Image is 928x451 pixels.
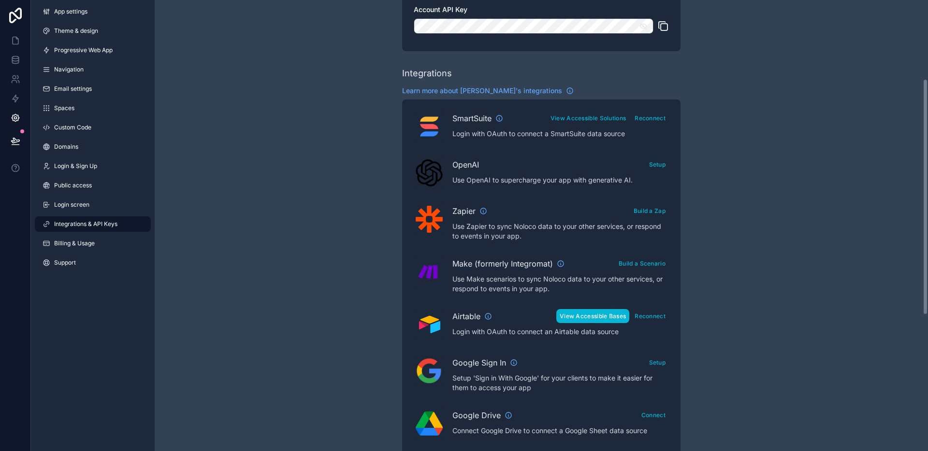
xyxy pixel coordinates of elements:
[35,23,151,39] a: Theme & design
[54,259,76,267] span: Support
[54,8,87,15] span: App settings
[452,159,479,170] span: OpenAI
[414,5,467,14] span: Account API Key
[35,139,151,155] a: Domains
[646,159,669,169] a: Setup
[556,310,629,320] a: View Accessible Bases
[547,111,630,125] button: View Accessible Solutions
[54,240,95,247] span: Billing & Usage
[556,309,629,323] button: View Accessible Bases
[35,62,151,77] a: Navigation
[402,86,574,96] a: Learn more about [PERSON_NAME]'s integrations
[615,256,669,270] button: Build a Scenario
[35,120,151,135] a: Custom Code
[646,157,669,171] button: Setup
[631,309,669,323] button: Reconnect
[54,85,92,93] span: Email settings
[54,182,92,189] span: Public access
[54,162,97,170] span: Login & Sign Up
[54,143,78,151] span: Domains
[452,327,669,337] p: Login with OAuth to connect an Airtable data source
[452,113,492,124] span: SmartSuite
[416,411,443,436] img: Google Drive
[630,205,669,215] a: Build a Zap
[630,204,669,218] button: Build a Zap
[646,357,669,366] a: Setup
[416,113,443,140] img: SmartSuite
[35,4,151,19] a: App settings
[452,357,506,368] span: Google Sign In
[54,66,84,73] span: Navigation
[452,205,476,217] span: Zapier
[452,310,480,322] span: Airtable
[416,258,443,285] img: Make (formerly Integromat)
[452,129,669,139] p: Login with OAuth to connect a SmartSuite data source
[54,46,113,54] span: Progressive Web App
[35,178,151,193] a: Public access
[54,124,91,131] span: Custom Code
[631,113,669,122] a: Reconnect
[54,220,117,228] span: Integrations & API Keys
[402,67,452,80] div: Integrations
[416,357,443,384] img: Google Sign In
[615,258,669,268] a: Build a Scenario
[452,258,553,269] span: Make (formerly Integromat)
[54,201,89,209] span: Login screen
[35,100,151,116] a: Spaces
[452,373,669,393] p: Setup 'Sign in With Google' for your clients to make it easier for them to access your app
[631,310,669,320] a: Reconnect
[452,409,501,421] span: Google Drive
[452,175,669,185] p: Use OpenAI to supercharge your app with generative AI.
[35,81,151,97] a: Email settings
[416,159,443,186] img: OpenAI
[402,86,562,96] span: Learn more about [PERSON_NAME]'s integrations
[54,27,98,35] span: Theme & design
[638,408,669,422] button: Connect
[416,206,443,233] img: Zapier
[631,111,669,125] button: Reconnect
[646,355,669,369] button: Setup
[35,216,151,232] a: Integrations & API Keys
[35,158,151,174] a: Login & Sign Up
[452,426,669,436] p: Connect Google Drive to connect a Google Sheet data source
[452,222,669,241] p: Use Zapier to sync Noloco data to your other services, or respond to events in your app.
[547,113,630,122] a: View Accessible Solutions
[35,255,151,270] a: Support
[638,409,669,419] a: Connect
[35,236,151,251] a: Billing & Usage
[452,274,669,294] p: Use Make scenarios to sync Noloco data to your other services, or respond to events in your app.
[416,316,443,334] img: Airtable
[35,197,151,212] a: Login screen
[35,42,151,58] a: Progressive Web App
[54,104,74,112] span: Spaces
